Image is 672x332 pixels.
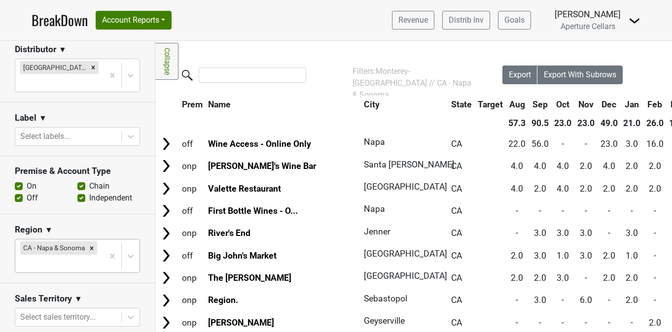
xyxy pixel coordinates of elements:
a: Distrib Inv [442,11,490,30]
img: Dropdown Menu [629,15,640,27]
td: off [179,200,205,221]
span: 3.0 [580,228,592,238]
span: - [608,295,610,305]
img: Arrow right [159,203,174,218]
th: Dec: activate to sort column ascending [598,96,620,113]
th: Target: activate to sort column ascending [475,96,505,113]
div: Remove CA - Napa & Sonoma [86,241,97,254]
img: Arrow right [159,181,174,196]
span: Target [478,100,503,109]
span: Aperture Cellars [561,22,615,31]
span: - [585,318,587,328]
h3: Label [15,113,36,123]
a: Goals [498,11,531,30]
img: Arrow right [159,315,174,330]
span: - [516,318,518,328]
span: 3.0 [626,139,638,149]
th: Aug: activate to sort column ascending [506,96,528,113]
th: 26.0 [644,114,666,132]
a: Wine Access - Online Only [208,139,311,149]
span: - [539,206,541,216]
div: [GEOGRAPHIC_DATA]-[GEOGRAPHIC_DATA] [20,61,88,74]
span: 1.0 [626,251,638,261]
span: 2.0 [603,251,615,261]
span: Santa [PERSON_NAME] [364,160,455,169]
img: Arrow right [159,270,174,285]
span: 2.0 [534,273,546,283]
span: 3.0 [534,228,546,238]
span: 2.0 [580,161,592,171]
span: 2.0 [626,295,638,305]
th: 23.0 [552,114,574,132]
th: State: activate to sort column ascending [449,96,474,113]
th: Prem: activate to sort column ascending [179,96,205,113]
span: 2.0 [626,273,638,283]
th: Sep: activate to sort column ascending [529,96,551,113]
button: Account Reports [96,11,172,30]
span: 3.0 [557,228,569,238]
span: CA [451,251,462,261]
span: 2.0 [603,184,615,194]
span: Napa [364,204,385,214]
img: Arrow right [159,136,174,151]
span: - [585,273,587,283]
span: 16.0 [646,139,664,149]
span: 2.0 [649,161,661,171]
label: Independent [89,192,132,204]
span: 4.0 [603,161,615,171]
span: CA [451,318,462,328]
span: Geyserville [364,316,405,326]
a: BreakDown [32,10,88,31]
span: ▼ [74,293,82,305]
th: City: activate to sort column ascending [361,96,443,113]
span: CA [451,184,462,194]
img: Arrow right [159,248,174,263]
span: Jenner [364,227,390,236]
span: - [516,295,518,305]
span: 56.0 [531,139,549,149]
a: Collapse [155,43,178,80]
th: Nov: activate to sort column ascending [575,96,597,113]
span: - [562,295,564,305]
button: Export [502,66,538,84]
div: [PERSON_NAME] [555,8,621,21]
th: Oct: activate to sort column ascending [552,96,574,113]
span: CA [451,161,462,171]
span: - [654,228,656,238]
span: - [539,318,541,328]
a: The [PERSON_NAME] [208,273,291,283]
span: 2.0 [511,251,523,261]
span: CA [451,228,462,238]
span: - [654,273,656,283]
span: 4.0 [557,184,569,194]
span: 4.0 [511,184,523,194]
span: Name [208,100,231,109]
th: 21.0 [621,114,643,132]
span: - [608,228,610,238]
h3: Sales Territory [15,294,72,304]
h3: Distributor [15,44,56,55]
a: Region. [208,295,238,305]
span: - [631,206,633,216]
span: - [654,206,656,216]
a: Big John's Market [208,251,277,261]
td: off [179,133,205,154]
span: - [631,318,633,328]
button: Export With Subrows [537,66,623,84]
span: - [608,318,610,328]
span: 4.0 [511,161,523,171]
span: 4.0 [557,161,569,171]
span: - [516,228,518,238]
span: 3.0 [626,228,638,238]
span: Export With Subrows [544,70,616,79]
img: Arrow right [159,159,174,173]
span: [GEOGRAPHIC_DATA] [364,271,447,281]
td: onp [179,223,205,244]
th: Jan: activate to sort column ascending [621,96,643,113]
span: [GEOGRAPHIC_DATA] [364,249,447,259]
td: off [179,245,205,266]
span: 2.0 [603,273,615,283]
span: Sebastopol [364,294,407,303]
span: - [562,318,564,328]
span: - [516,206,518,216]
